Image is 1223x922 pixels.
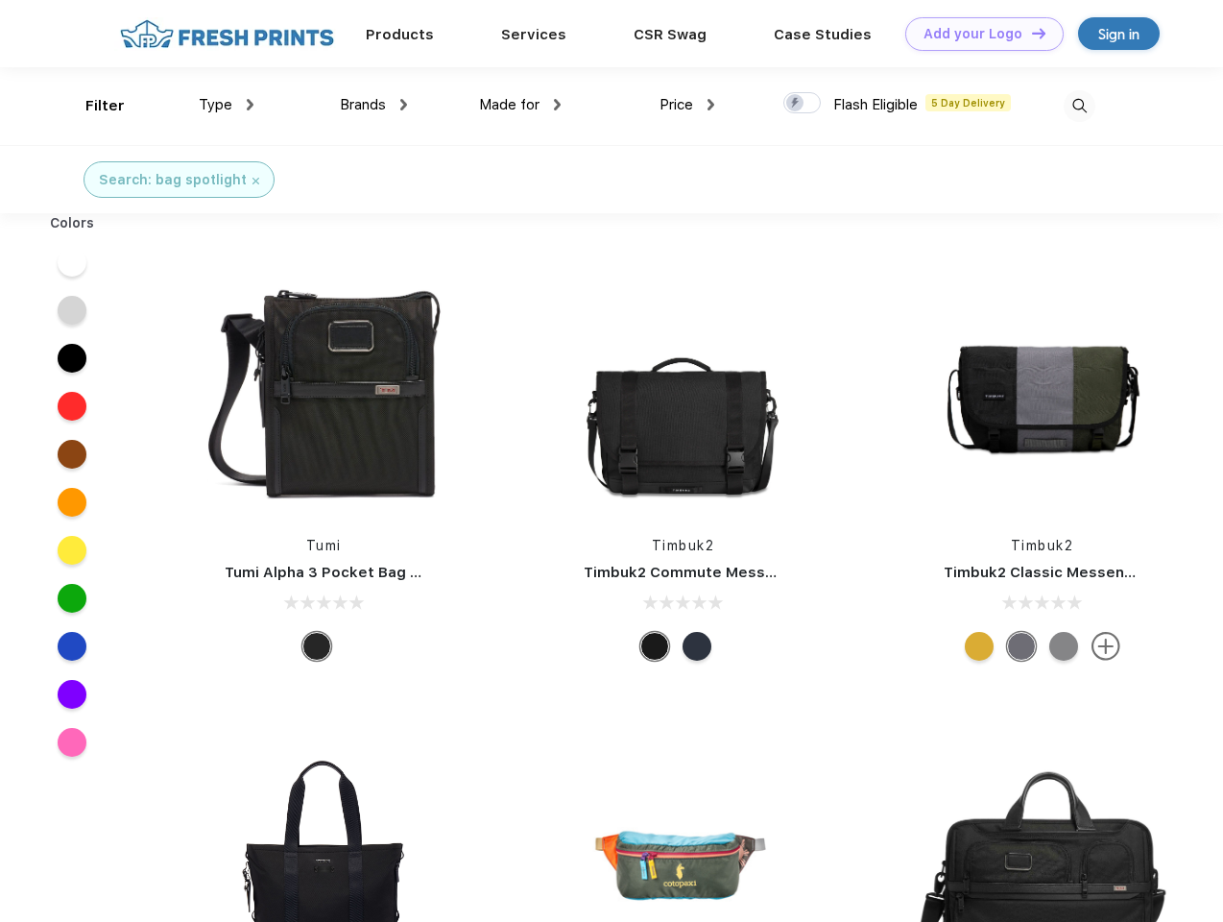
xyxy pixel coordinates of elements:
div: Sign in [1098,23,1139,45]
img: func=resize&h=266 [196,261,451,517]
span: 5 Day Delivery [925,94,1011,111]
img: dropdown.png [400,99,407,110]
img: more.svg [1091,632,1120,661]
img: desktop_search.svg [1064,90,1095,122]
a: Tumi [306,538,342,553]
img: DT [1032,28,1045,38]
img: dropdown.png [554,99,561,110]
a: Timbuk2 Classic Messenger Bag [944,564,1182,581]
a: Sign in [1078,17,1160,50]
img: fo%20logo%202.webp [114,17,340,51]
span: Flash Eligible [833,96,918,113]
span: Brands [340,96,386,113]
div: Eco Black [640,632,669,661]
a: Products [366,26,434,43]
img: func=resize&h=266 [555,261,810,517]
a: Timbuk2 [652,538,715,553]
div: Black [302,632,331,661]
span: Made for [479,96,540,113]
div: Colors [36,213,109,233]
img: func=resize&h=266 [915,261,1170,517]
div: Eco Nautical [683,632,711,661]
div: Add your Logo [923,26,1022,42]
div: Eco Army Pop [1007,632,1036,661]
img: filter_cancel.svg [252,178,259,184]
a: Tumi Alpha 3 Pocket Bag Small [225,564,449,581]
span: Type [199,96,232,113]
div: Filter [85,95,125,117]
a: Timbuk2 [1011,538,1074,553]
div: Eco Amber [965,632,994,661]
div: Search: bag spotlight [99,170,247,190]
span: Price [659,96,693,113]
div: Eco Gunmetal [1049,632,1078,661]
a: Timbuk2 Commute Messenger Bag [584,564,841,581]
img: dropdown.png [707,99,714,110]
img: dropdown.png [247,99,253,110]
